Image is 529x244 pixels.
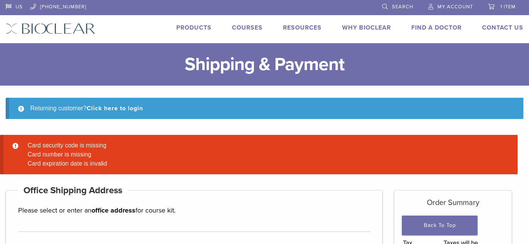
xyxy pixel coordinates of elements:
[392,4,413,10] span: Search
[6,98,523,119] div: Returning customer?
[18,181,128,200] h4: Office Shipping Address
[92,206,135,214] strong: office address
[25,141,506,150] li: Card security code is missing
[500,4,516,10] span: 1 item
[482,24,523,31] a: Contact Us
[394,191,512,207] h5: Order Summary
[342,24,391,31] a: Why Bioclear
[283,24,322,31] a: Resources
[394,211,435,233] th: Subtotal
[176,24,212,31] a: Products
[411,24,462,31] a: Find A Doctor
[402,216,478,235] a: Back To Top
[232,24,263,31] a: Courses
[18,205,370,216] p: Please select or enter an for course kit.
[25,150,506,159] li: Card number is missing
[6,23,95,34] img: Bioclear
[437,4,473,10] span: My Account
[25,159,506,168] li: Card expiration date is invalid
[87,105,143,112] a: Click here to login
